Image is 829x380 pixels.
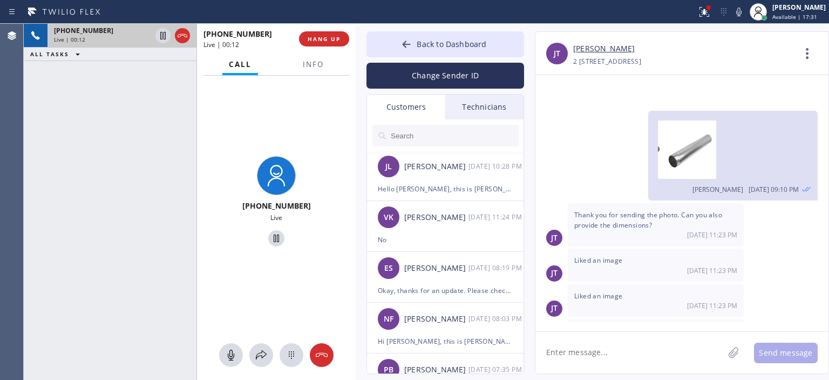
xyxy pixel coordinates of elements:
div: 09/10/2025 9:23 AM [568,284,744,317]
div: 09/11/2025 9:03 AM [468,312,525,325]
button: Send message [754,343,818,363]
span: Live [270,213,282,222]
div: [PERSON_NAME] [404,161,468,173]
span: [PERSON_NAME] [692,185,743,194]
span: Call [229,59,252,69]
button: Open directory [249,343,273,367]
span: PB [384,364,393,376]
span: [DATE] 11:23 PM [687,301,737,310]
div: 09/11/2025 9:35 AM [468,363,525,376]
span: JT [551,302,558,315]
div: Customers [367,95,445,119]
button: Call [222,54,258,75]
span: Liked an image [574,291,623,301]
button: Mute [219,343,243,367]
button: Open dialpad [280,343,303,367]
div: [PERSON_NAME] [404,313,468,325]
span: ALL TASKS [30,50,69,58]
button: Hang up [175,28,190,43]
span: VK [384,211,393,224]
div: No [378,234,513,246]
span: Liked an image [574,256,623,265]
div: Technicians [445,95,524,119]
span: HANG UP [308,35,341,43]
div: Hello [PERSON_NAME], this is [PERSON_NAME] from Air Ducts Cleaning. We wanted to confirm your app... [378,183,513,195]
span: Live | 00:12 [54,36,85,43]
div: 09/10/2025 9:24 AM [568,319,744,352]
span: Info [303,59,324,69]
span: Live | 00:12 [203,40,239,49]
img: 0849abd5-76d0-4b41-aba6-22f688d8fcfa.png [658,121,723,179]
div: Okay, thanks for an update. Please check your email [EMAIL_ADDRESS][DOMAIN_NAME], we just sent th... [378,284,513,297]
span: Thank you for sending the photo. Can you also provide the dimensions? [574,210,722,230]
span: [PHONE_NUMBER] [54,26,113,35]
button: Info [296,54,330,75]
div: 09/10/2025 9:23 AM [568,203,744,246]
div: 2 [STREET_ADDRESS] [573,55,641,68]
span: Back to Dashboard [417,39,486,49]
button: Change Sender ID [366,63,524,89]
span: [PHONE_NUMBER] [203,29,272,39]
div: 09/12/2025 9:19 AM [468,262,525,274]
span: Available | 17:31 [772,13,817,21]
div: 09/10/2025 9:23 AM [568,249,744,281]
span: JT [551,267,558,279]
button: Hang up [310,343,334,367]
button: Back to Dashboard [366,31,524,57]
span: [DATE] 09:10 PM [749,185,799,194]
span: ES [384,262,393,275]
a: [PERSON_NAME] [573,43,635,55]
span: [DATE] 11:23 PM [687,266,737,275]
div: 09/12/2025 9:24 AM [468,211,525,223]
button: Hold Customer [268,230,284,246]
span: JL [385,161,392,173]
button: ALL TASKS [24,48,91,61]
span: JT [551,232,558,244]
div: [PERSON_NAME] [404,262,468,275]
div: 09/15/2025 9:28 AM [468,160,525,172]
div: 09/10/2025 9:10 AM [648,111,818,201]
div: [PERSON_NAME] [404,211,468,224]
div: Hi [PERSON_NAME], this is [PERSON_NAME] with 5 Star Air. I just wanted to follow up about your dr... [378,335,513,348]
input: Search [390,125,519,146]
button: Hold Customer [155,28,171,43]
span: [PHONE_NUMBER] [242,201,311,211]
span: JT [554,48,560,60]
button: Mute [731,4,746,19]
div: [PERSON_NAME] [772,3,826,12]
button: HANG UP [299,31,349,46]
div: [PERSON_NAME] [404,364,468,376]
span: [DATE] 11:23 PM [687,230,737,239]
span: NF [384,313,393,325]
